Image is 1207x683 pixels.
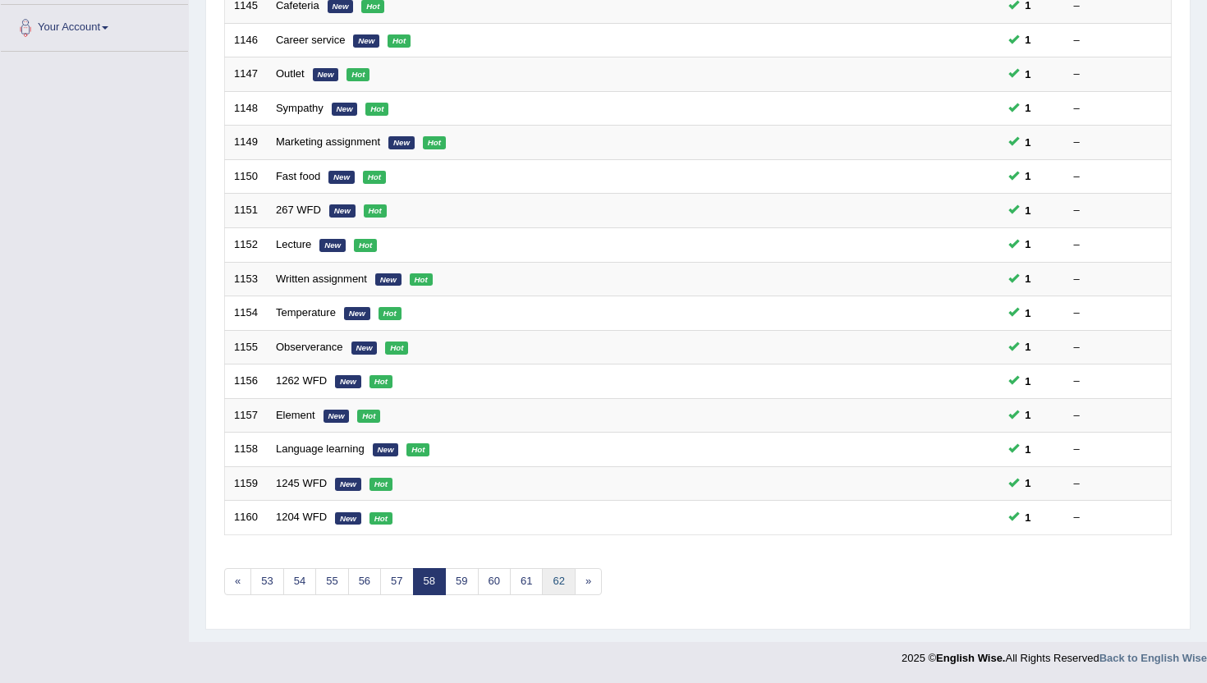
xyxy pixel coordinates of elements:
[1019,509,1038,526] span: You can still take this question
[348,568,381,595] a: 56
[1074,272,1163,287] div: –
[276,238,311,250] a: Lecture
[225,364,267,399] td: 1156
[357,410,380,423] em: Hot
[335,375,361,388] em: New
[379,307,402,320] em: Hot
[276,135,380,148] a: Marketing assignment
[1019,338,1038,355] span: You can still take this question
[478,568,511,595] a: 60
[510,568,543,595] a: 61
[313,68,339,81] em: New
[276,341,343,353] a: Observerance
[1074,340,1163,355] div: –
[346,68,369,81] em: Hot
[1019,305,1038,322] span: You can still take this question
[1019,474,1038,492] span: You can still take this question
[225,227,267,262] td: 1152
[344,307,370,320] em: New
[225,126,267,160] td: 1149
[225,296,267,331] td: 1154
[406,443,429,456] em: Hot
[276,67,305,80] a: Outlet
[423,136,446,149] em: Hot
[1019,270,1038,287] span: You can still take this question
[542,568,575,595] a: 62
[329,204,356,218] em: New
[276,102,324,114] a: Sympathy
[276,409,315,421] a: Element
[902,642,1207,666] div: 2025 © All Rights Reserved
[369,512,392,525] em: Hot
[276,273,367,285] a: Written assignment
[276,170,320,182] a: Fast food
[276,306,336,319] a: Temperature
[315,568,348,595] a: 55
[225,433,267,467] td: 1158
[1074,408,1163,424] div: –
[1074,374,1163,389] div: –
[1074,442,1163,457] div: –
[1074,66,1163,82] div: –
[1074,510,1163,525] div: –
[1074,33,1163,48] div: –
[224,568,251,595] a: «
[1074,305,1163,321] div: –
[225,23,267,57] td: 1146
[1019,134,1038,151] span: You can still take this question
[225,159,267,194] td: 1150
[1019,31,1038,48] span: You can still take this question
[276,374,327,387] a: 1262 WFD
[410,273,433,286] em: Hot
[1074,476,1163,492] div: –
[324,410,350,423] em: New
[1099,652,1207,664] a: Back to English Wise
[276,511,327,523] a: 1204 WFD
[335,478,361,491] em: New
[276,442,365,455] a: Language learning
[1074,135,1163,150] div: –
[351,341,378,355] em: New
[225,91,267,126] td: 1148
[328,171,355,184] em: New
[353,34,379,48] em: New
[276,477,327,489] a: 1245 WFD
[380,568,413,595] a: 57
[1019,236,1038,253] span: You can still take this question
[1074,169,1163,185] div: –
[225,398,267,433] td: 1157
[332,103,358,116] em: New
[225,501,267,535] td: 1160
[445,568,478,595] a: 59
[319,239,346,252] em: New
[413,568,446,595] a: 58
[388,136,415,149] em: New
[225,466,267,501] td: 1159
[225,262,267,296] td: 1153
[335,512,361,525] em: New
[364,204,387,218] em: Hot
[369,478,392,491] em: Hot
[1019,441,1038,458] span: You can still take this question
[283,568,316,595] a: 54
[276,34,346,46] a: Career service
[373,443,399,456] em: New
[385,341,408,355] em: Hot
[225,330,267,364] td: 1155
[369,375,392,388] em: Hot
[1019,167,1038,185] span: You can still take this question
[1019,202,1038,219] span: You can still take this question
[363,171,386,184] em: Hot
[1019,373,1038,390] span: You can still take this question
[1,5,188,46] a: Your Account
[354,239,377,252] em: Hot
[936,652,1005,664] strong: English Wise.
[1019,66,1038,83] span: You can still take this question
[1019,99,1038,117] span: You can still take this question
[276,204,321,216] a: 267 WFD
[375,273,402,286] em: New
[250,568,283,595] a: 53
[1074,237,1163,253] div: –
[1019,406,1038,424] span: You can still take this question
